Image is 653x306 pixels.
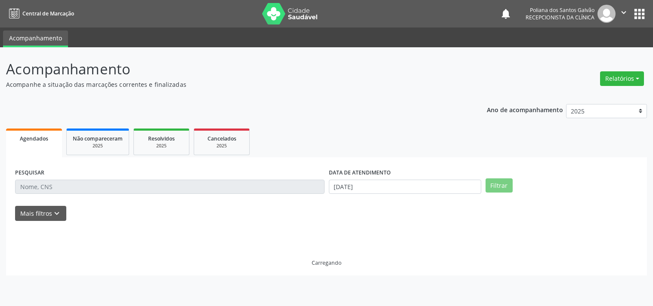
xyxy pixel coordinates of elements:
a: Acompanhamento [3,31,68,47]
p: Acompanhe a situação das marcações correntes e finalizadas [6,80,455,89]
div: 2025 [140,143,183,149]
p: Acompanhamento [6,58,455,80]
i: keyboard_arrow_down [52,209,62,218]
span: Resolvidos [148,135,175,142]
span: Agendados [20,135,48,142]
button: Mais filtroskeyboard_arrow_down [15,206,66,221]
i:  [619,8,628,17]
button: Relatórios [600,71,644,86]
p: Ano de acompanhamento [487,104,563,115]
label: DATA DE ATENDIMENTO [329,166,391,180]
div: Poliana dos Santos Galvão [526,6,594,14]
button: apps [632,6,647,21]
a: Central de Marcação [6,6,74,21]
div: Carregando [312,259,341,266]
span: Recepcionista da clínica [526,14,594,21]
img: img [597,5,616,23]
button: notifications [500,8,512,20]
div: 2025 [200,143,243,149]
input: Selecione um intervalo [329,180,481,194]
button: Filtrar [486,178,513,193]
span: Não compareceram [73,135,123,142]
label: PESQUISAR [15,166,44,180]
input: Nome, CNS [15,180,325,194]
span: Central de Marcação [22,10,74,17]
span: Cancelados [207,135,236,142]
div: 2025 [73,143,123,149]
button:  [616,5,632,23]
